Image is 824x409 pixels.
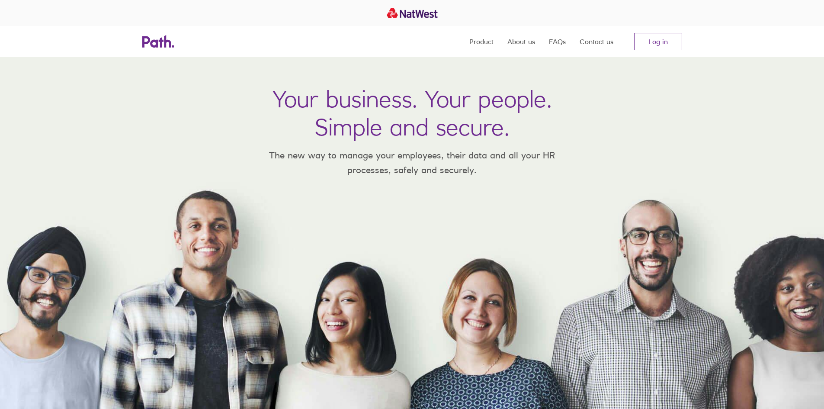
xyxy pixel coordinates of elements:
a: Contact us [580,26,613,57]
a: About us [507,26,535,57]
h1: Your business. Your people. Simple and secure. [273,85,552,141]
a: Product [469,26,494,57]
p: The new way to manage your employees, their data and all your HR processes, safely and securely. [256,148,568,177]
a: Log in [634,33,682,50]
a: FAQs [549,26,566,57]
